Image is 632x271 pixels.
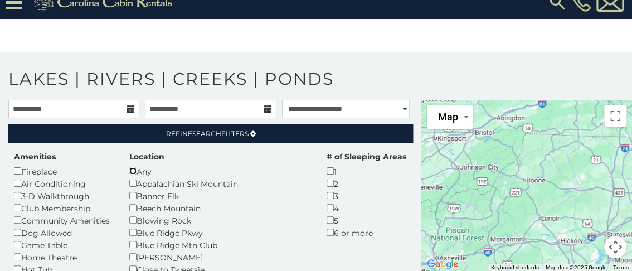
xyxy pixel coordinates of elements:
span: Search [192,129,221,138]
div: 1 [327,165,406,177]
div: [PERSON_NAME] [129,251,310,263]
div: Blowing Rock [129,214,310,226]
button: Toggle fullscreen view [604,105,626,127]
div: Blue Ridge Pkwy [129,226,310,239]
label: Location [129,151,164,162]
div: Dog Allowed [14,226,113,239]
div: Air Conditioning [14,177,113,190]
span: Map data ©2025 Google [546,264,606,270]
div: Banner Elk [129,190,310,202]
button: Map camera controls [604,236,626,258]
button: Change map style [427,105,473,129]
span: Map [438,111,458,123]
div: Club Membership [14,202,113,214]
a: Terms [613,264,629,270]
div: Community Amenities [14,214,113,226]
div: Beech Mountain [129,202,310,214]
div: Appalachian Ski Mountain [129,177,310,190]
label: # of Sleeping Areas [327,151,406,162]
div: 6 or more [327,226,406,239]
div: 4 [327,202,406,214]
div: 3-D Walkthrough [14,190,113,202]
div: Any [129,165,310,177]
div: Blue Ridge Mtn Club [129,239,310,251]
label: Amenities [14,151,56,162]
div: Fireplace [14,165,113,177]
div: 2 [327,177,406,190]
div: Home Theatre [14,251,113,263]
div: Game Table [14,239,113,251]
div: 3 [327,190,406,202]
a: RefineSearchFilters [8,124,413,143]
div: 5 [327,214,406,226]
span: Refine Filters [166,129,249,138]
